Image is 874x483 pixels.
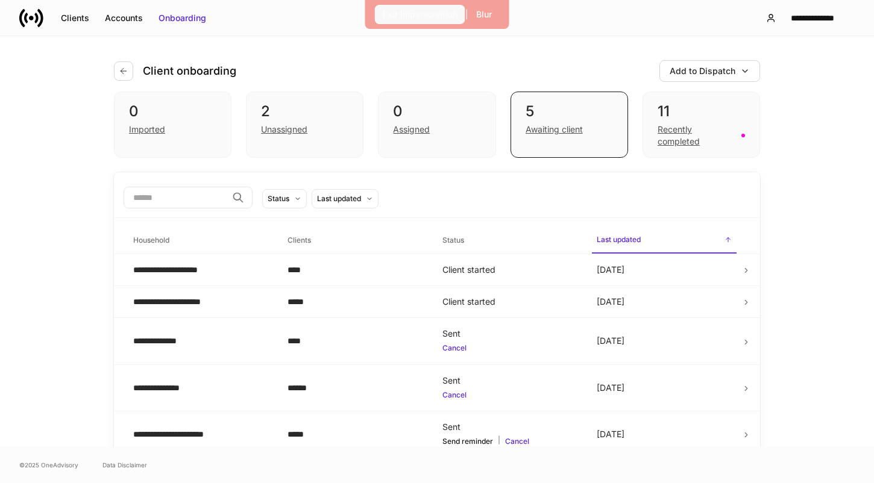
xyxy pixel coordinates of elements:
[383,8,457,20] div: Exit Impersonation
[393,123,430,136] div: Assigned
[659,60,760,82] button: Add to Dispatch
[262,189,307,208] button: Status
[317,193,361,204] div: Last updated
[476,8,492,20] div: Blur
[268,193,289,204] div: Status
[442,435,577,447] div: |
[61,12,89,24] div: Clients
[102,460,147,470] a: Data Disclaimer
[592,228,737,254] span: Last updated
[151,8,214,28] button: Onboarding
[261,123,307,136] div: Unassigned
[658,123,734,148] div: Recently completed
[643,92,760,158] div: 11Recently completed
[587,254,741,286] td: [DATE]
[597,234,641,245] h6: Last updated
[283,228,427,253] span: Clients
[587,318,741,364] td: [DATE]
[433,286,587,318] td: Client started
[442,435,493,447] button: Send reminder
[114,92,231,158] div: 0Imported
[442,389,467,401] button: Cancel
[105,12,143,24] div: Accounts
[53,8,97,28] button: Clients
[312,189,379,208] button: Last updated
[375,5,465,24] button: Exit Impersonation
[526,102,613,121] div: 5
[288,234,311,246] h6: Clients
[505,435,529,447] button: Cancel
[159,12,206,24] div: Onboarding
[97,8,151,28] button: Accounts
[433,254,587,286] td: Client started
[670,65,735,77] div: Add to Dispatch
[129,123,165,136] div: Imported
[468,5,500,24] button: Blur
[442,328,577,340] div: Sent
[526,123,583,136] div: Awaiting client
[658,102,745,121] div: 11
[442,375,577,387] div: Sent
[442,342,467,354] button: Cancel
[128,228,273,253] span: Household
[587,411,741,457] td: [DATE]
[393,102,480,121] div: 0
[19,460,78,470] span: © 2025 OneAdvisory
[378,92,495,158] div: 0Assigned
[133,234,169,246] h6: Household
[511,92,628,158] div: 5Awaiting client
[438,228,582,253] span: Status
[246,92,363,158] div: 2Unassigned
[261,102,348,121] div: 2
[442,234,464,246] h6: Status
[129,102,216,121] div: 0
[587,364,741,411] td: [DATE]
[442,421,577,433] div: Sent
[587,286,741,318] td: [DATE]
[143,64,236,78] h4: Client onboarding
